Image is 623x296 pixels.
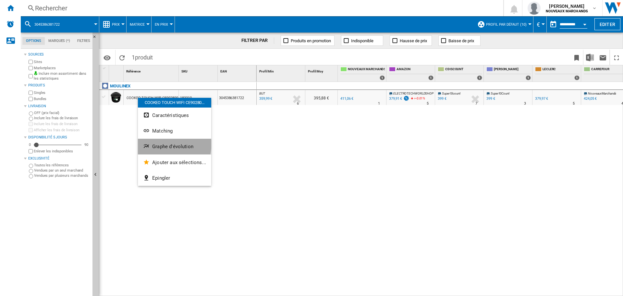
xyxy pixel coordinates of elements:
span: Matching [152,128,173,134]
button: Graphe d'évolution [138,139,211,154]
button: Matching [138,123,211,139]
span: Graphe d'évolution [152,144,193,149]
span: Caractéristiques [152,112,189,118]
div: COOKEO TOUCH WIFI CE90280... [138,98,211,108]
button: Caractéristiques [138,108,211,123]
span: Epingler [152,175,170,181]
button: Ajouter aux sélections... [138,155,211,170]
button: Epingler... [138,170,211,186]
span: Ajouter aux sélections... [152,160,206,165]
